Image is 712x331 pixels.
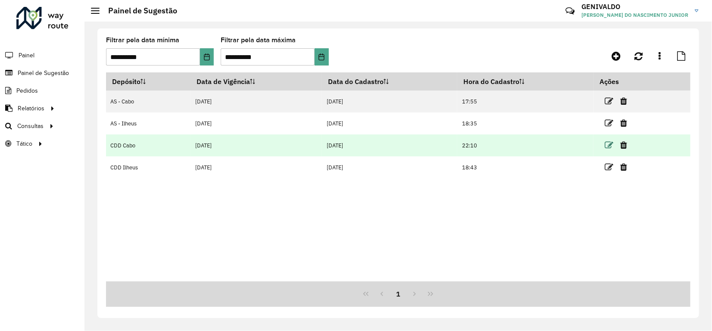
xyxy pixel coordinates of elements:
button: 1 [390,286,406,302]
td: CDD Cabo [106,134,191,156]
a: Excluir [620,161,627,173]
td: [DATE] [322,134,457,156]
h3: GENIVALDO [581,3,688,11]
label: Filtrar pela data mínima [106,35,179,45]
th: Ações [593,72,645,91]
td: 17:55 [457,91,593,112]
a: Editar [605,139,613,151]
td: [DATE] [322,156,457,178]
span: Painel [19,51,34,60]
span: Relatórios [18,104,44,113]
td: [DATE] [191,156,322,178]
button: Choose Date [200,48,214,66]
td: [DATE] [322,112,457,134]
span: Painel de Sugestão [18,69,69,78]
h2: Painel de Sugestão [100,6,177,16]
a: Excluir [620,117,627,129]
th: Depósito [106,72,191,91]
a: Excluir [620,139,627,151]
button: Choose Date [315,48,328,66]
td: AS - Ilheus [106,112,191,134]
a: Editar [605,117,613,129]
label: Filtrar pela data máxima [221,35,296,45]
span: Tático [16,139,32,148]
a: Contato Rápido [561,2,579,20]
th: Data do Cadastro [322,72,457,91]
span: [PERSON_NAME] DO NASCIMENTO JUNIOR [581,11,688,19]
td: AS - Cabo [106,91,191,112]
span: Pedidos [16,86,38,95]
a: Excluir [620,95,627,107]
span: Consultas [17,122,44,131]
th: Hora do Cadastro [457,72,593,91]
td: [DATE] [191,134,322,156]
td: 18:35 [457,112,593,134]
a: Editar [605,95,613,107]
th: Data de Vigência [191,72,322,91]
td: [DATE] [191,112,322,134]
td: 18:43 [457,156,593,178]
td: 22:10 [457,134,593,156]
td: CDD Ilheus [106,156,191,178]
td: [DATE] [191,91,322,112]
td: [DATE] [322,91,457,112]
a: Editar [605,161,613,173]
